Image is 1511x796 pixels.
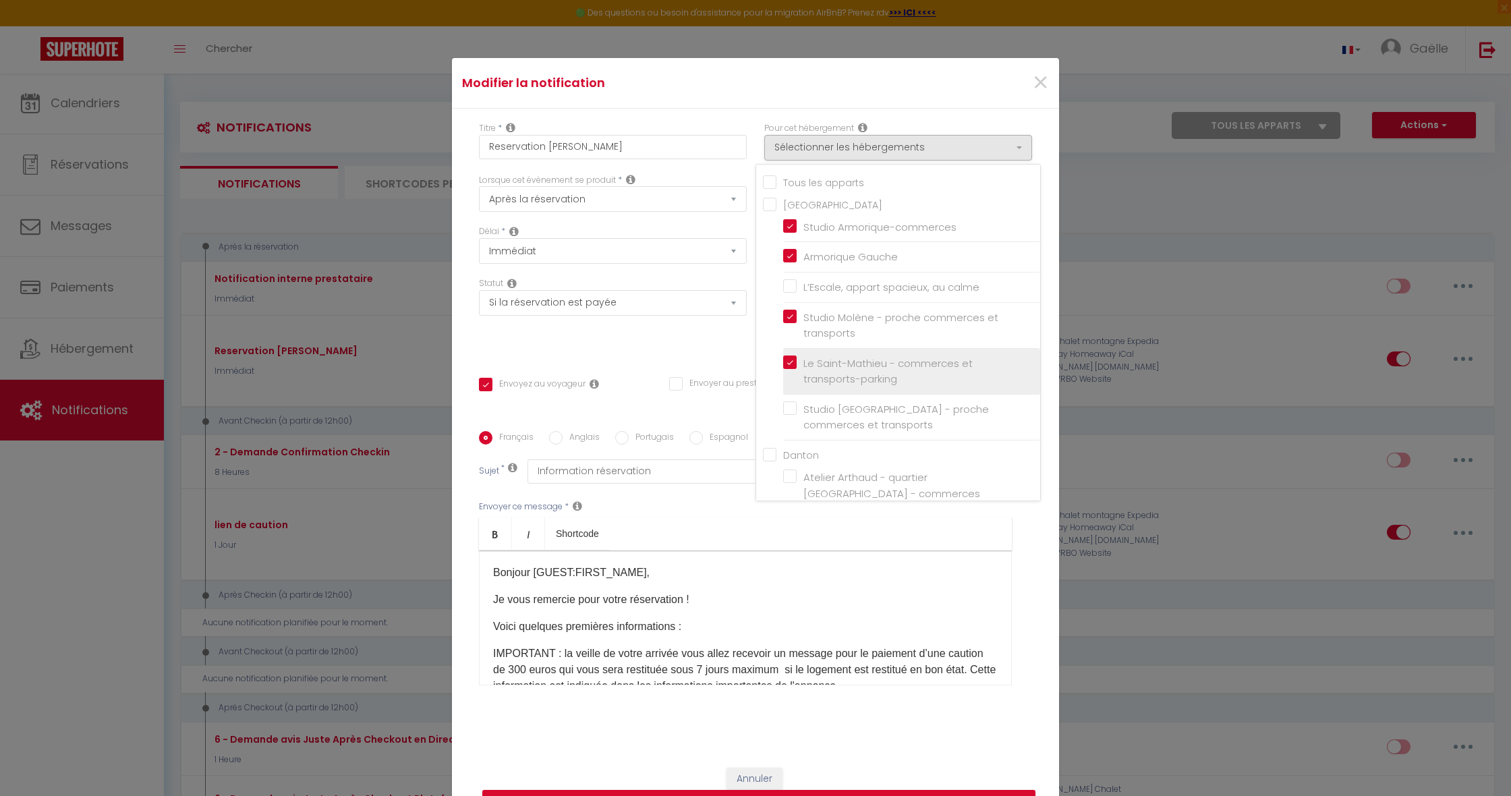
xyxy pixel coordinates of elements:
span: [GEOGRAPHIC_DATA] [783,198,882,212]
i: Action Time [509,226,519,237]
i: This Rental [858,122,867,133]
div: ​ [479,550,1012,685]
a: Shortcode [545,517,610,550]
i: Message [573,501,582,511]
i: Event Occur [626,174,635,185]
button: Sélectionner les hébergements [764,135,1032,161]
button: Close [1032,69,1049,98]
span: Studio Armorique-commerces [803,220,957,234]
label: Lorsque cet événement se produit [479,174,616,187]
label: Statut [479,277,503,290]
label: Français [492,431,534,446]
p: IMPORTANT : la veille de votre arrivée vous allez recevoir un message pour le paiement d’une caut... [493,646,998,694]
label: Portugais [629,431,674,446]
label: Envoyer ce message [479,501,563,513]
a: Italic [512,517,545,550]
i: Envoyer au voyageur [590,378,599,389]
span: Studio [GEOGRAPHIC_DATA] - proche commerces et transports [803,402,989,432]
i: Title [506,122,515,133]
span: × [1032,63,1049,103]
h4: Modifier la notification [462,74,847,92]
label: Espagnol [703,431,748,446]
a: Bold [479,517,512,550]
label: Anglais [563,431,600,446]
span: Studio Molène - proche commerces et transports [803,310,998,341]
label: Titre [479,122,496,135]
span: Atelier Arthaud - quartier [GEOGRAPHIC_DATA] - commerces [803,470,980,501]
i: Booking status [507,278,517,289]
span: Le Saint-Mathieu - commerces et transports-parking [803,356,973,387]
p: Voici quelques premières informations : [493,619,998,635]
button: Annuler [726,768,782,791]
label: Délai [479,225,499,238]
p: Je vous remercie pour votre réservation ! [493,592,998,608]
label: Pour cet hébergement [764,122,854,135]
label: Sujet [479,465,499,479]
p: Bonjour [GUEST:FIRST_NAME], [493,565,998,581]
i: Subject [508,462,517,473]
